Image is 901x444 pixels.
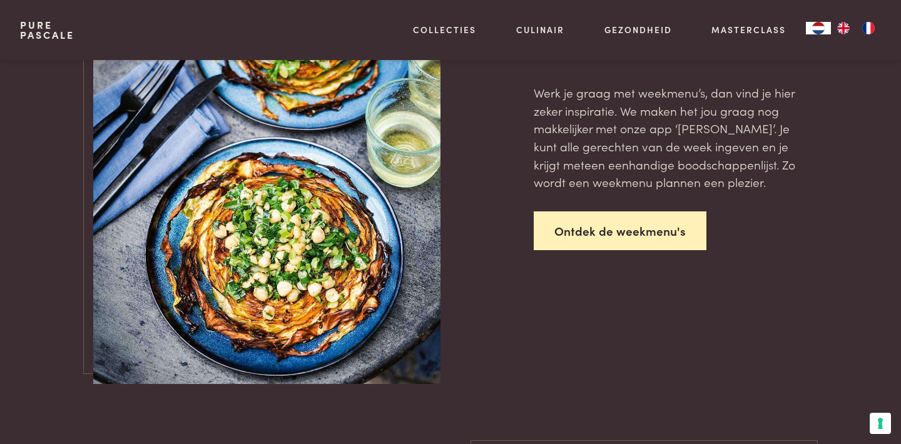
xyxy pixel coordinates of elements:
[516,23,564,36] a: Culinair
[831,22,881,34] ul: Language list
[870,413,891,434] button: Uw voorkeuren voor toestemming voor trackingtechnologieën
[413,23,476,36] a: Collecties
[534,84,808,191] p: Werk je graag met weekmenu’s, dan vind je hier zeker inspiratie. We maken het jou graag nog makke...
[806,22,881,34] aside: Language selected: Nederlands
[20,20,74,40] a: PurePascale
[711,23,786,36] a: Masterclass
[604,23,672,36] a: Gezondheid
[831,22,856,34] a: EN
[856,22,881,34] a: FR
[806,22,831,34] a: NL
[806,22,831,34] div: Language
[534,211,706,251] a: Ontdek de weekmenu's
